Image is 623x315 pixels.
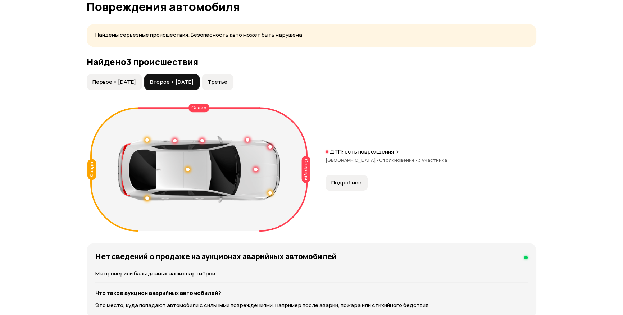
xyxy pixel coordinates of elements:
[87,57,536,67] h3: Найдено 3 происшествия
[302,156,310,183] div: Спереди
[326,175,368,191] button: Подробнее
[87,74,142,90] button: Первое • [DATE]
[95,31,528,39] p: Найдены серьезные происшествия. Безопасность авто может быть нарушена
[188,104,209,112] div: Слева
[92,78,136,86] span: Первое • [DATE]
[330,148,394,155] p: ДТП: есть повреждения
[379,157,418,163] span: Столкновение
[208,78,227,86] span: Третье
[95,289,221,297] strong: Что такое аукцион аварийных автомобилей?
[202,74,233,90] button: Третье
[95,301,528,309] p: Это место, куда попадают автомобили с сильными повреждениями, например после аварии, пожара или с...
[331,179,361,186] span: Подробнее
[95,252,337,261] h4: Нет сведений о продаже на аукционах аварийных автомобилей
[418,157,447,163] span: 3 участника
[144,74,200,90] button: Второе • [DATE]
[95,270,528,278] p: Мы проверили базы данных наших партнёров.
[87,159,96,180] div: Сзади
[150,78,194,86] span: Второе • [DATE]
[87,0,536,13] h1: Повреждения автомобиля
[326,157,379,163] span: [GEOGRAPHIC_DATA]
[376,157,379,163] span: •
[415,157,418,163] span: •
